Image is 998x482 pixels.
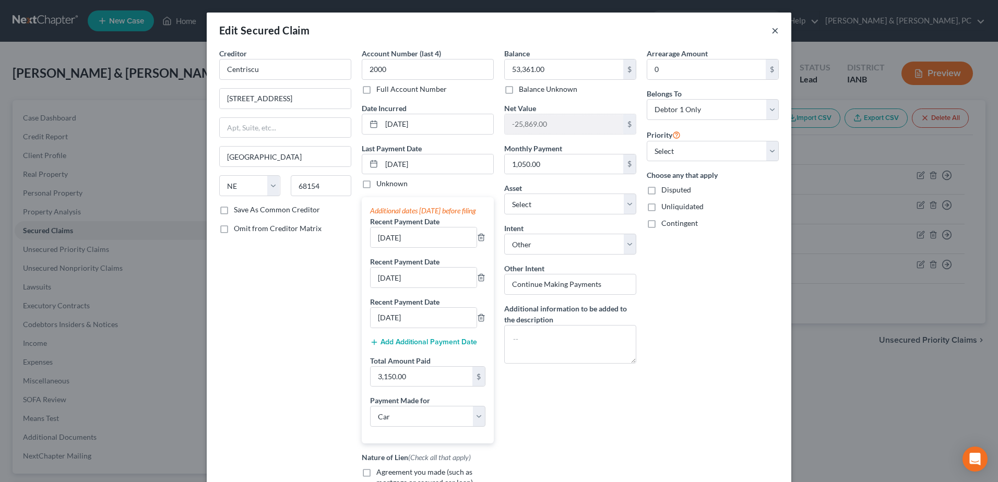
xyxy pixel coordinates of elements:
label: Recent Payment Date [370,296,439,307]
label: Payment Made for [370,395,430,406]
label: Arrearage Amount [647,48,708,59]
input: Specify... [504,274,636,295]
div: $ [766,59,778,79]
div: $ [623,154,636,174]
label: Save As Common Creditor [234,204,320,215]
input: 0.00 [505,154,623,174]
input: Search creditor by name... [219,59,351,80]
span: Unliquidated [661,202,704,211]
span: Belongs To [647,89,682,98]
span: (Check all that apply) [408,453,471,462]
label: Balance Unknown [519,84,577,94]
div: Open Intercom Messenger [963,447,988,472]
input: Enter city... [220,147,351,166]
div: Additional dates [DATE] before filing [370,206,485,216]
button: × [771,24,779,37]
label: Recent Payment Date [370,256,439,267]
label: Additional information to be added to the description [504,303,636,325]
label: Other Intent [504,263,544,274]
span: Contingent [661,219,698,227]
div: Edit Secured Claim [219,23,310,38]
span: Creditor [219,49,247,58]
div: $ [623,114,636,134]
span: Disputed [661,185,691,194]
input: -- [371,308,477,328]
input: 0.00 [505,59,623,79]
div: $ [623,59,636,79]
input: 0.00 [371,367,472,387]
label: Total Amount Paid [370,355,431,366]
label: Last Payment Date [362,143,422,154]
input: XXXX [362,59,494,80]
input: -- [371,227,477,247]
label: Account Number (last 4) [362,48,441,59]
input: MM/DD/YYYY [382,114,493,134]
label: Recent Payment Date [370,216,439,227]
label: Nature of Lien [362,452,471,463]
input: Apt, Suite, etc... [220,118,351,138]
label: Monthly Payment [504,143,562,154]
label: Choose any that apply [647,170,779,180]
div: $ [472,367,485,387]
input: Enter address... [220,89,351,109]
input: 0.00 [505,114,623,134]
label: Full Account Number [376,84,447,94]
input: Enter zip... [291,175,352,196]
span: Asset [504,184,522,192]
button: Add Additional Payment Date [370,338,477,346]
label: Unknown [376,178,408,189]
input: MM/DD/YYYY [382,154,493,174]
label: Balance [504,48,530,59]
input: -- [371,268,477,287]
label: Date Incurred [362,103,407,114]
label: Intent [504,223,524,234]
input: 0.00 [647,59,766,79]
label: Net Value [504,103,536,114]
span: Omit from Creditor Matrix [234,224,322,233]
label: Priority [647,128,681,141]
